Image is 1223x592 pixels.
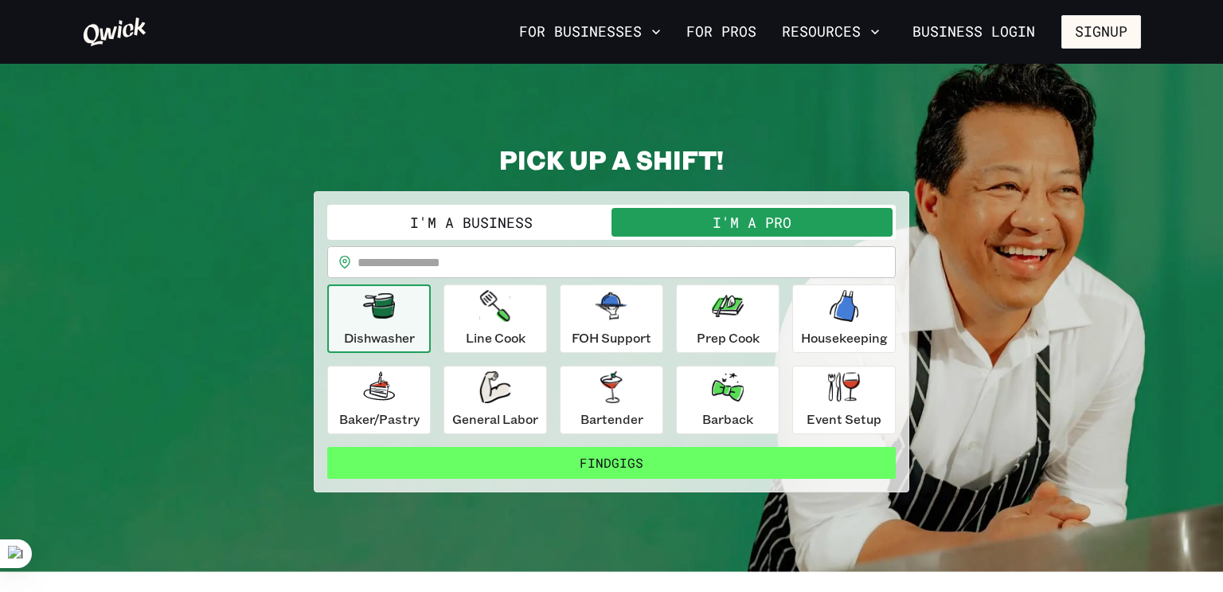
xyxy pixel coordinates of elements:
[807,410,881,429] p: Event Setup
[560,284,663,353] button: FOH Support
[899,15,1049,49] a: Business Login
[466,328,526,347] p: Line Cook
[702,410,753,429] p: Barback
[560,366,663,434] button: Bartender
[776,18,886,45] button: Resources
[330,208,611,237] button: I'm a Business
[339,410,420,429] p: Baker/Pastry
[314,143,909,175] h2: PICK UP A SHIFT!
[513,18,667,45] button: For Businesses
[676,366,780,434] button: Barback
[344,328,415,347] p: Dishwasher
[697,328,760,347] p: Prep Cook
[792,366,896,434] button: Event Setup
[611,208,893,237] button: I'm a Pro
[327,366,431,434] button: Baker/Pastry
[443,284,547,353] button: Line Cook
[792,284,896,353] button: Housekeeping
[443,366,547,434] button: General Labor
[572,328,651,347] p: FOH Support
[801,328,888,347] p: Housekeeping
[327,284,431,353] button: Dishwasher
[452,410,538,429] p: General Labor
[680,18,763,45] a: For Pros
[580,410,643,429] p: Bartender
[327,447,896,479] button: FindGigs
[676,284,780,353] button: Prep Cook
[1061,15,1141,49] button: Signup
